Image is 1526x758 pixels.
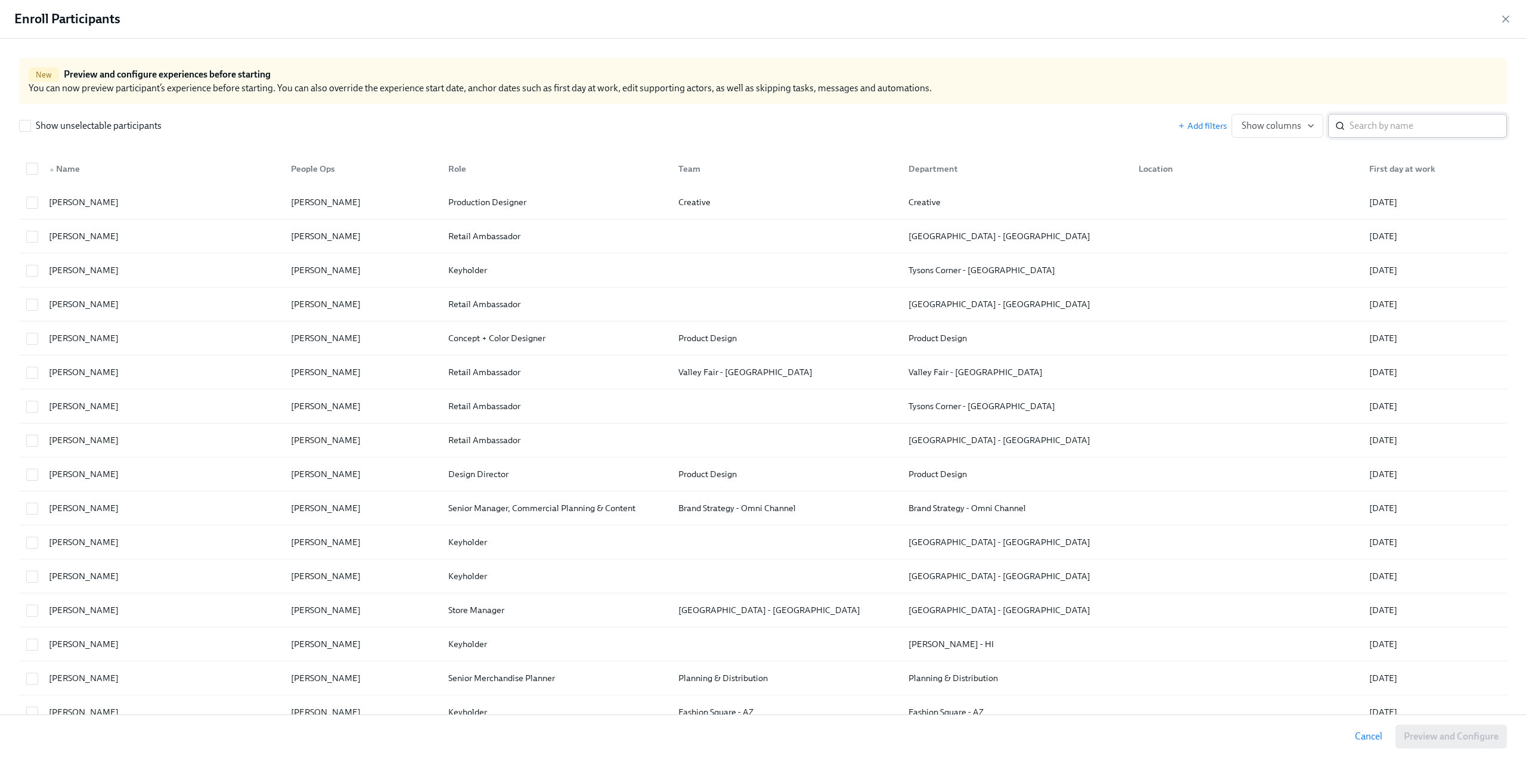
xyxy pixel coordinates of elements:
div: Brand Strategy - Omni Channel [674,501,899,515]
div: [PERSON_NAME] [286,535,438,549]
div: [PERSON_NAME][PERSON_NAME]Retail AmbassadorTysons Corner - [GEOGRAPHIC_DATA][DATE] [19,389,1507,423]
button: Show columns [1232,114,1323,138]
div: [PERSON_NAME][PERSON_NAME]Retail Ambassador[GEOGRAPHIC_DATA] - [GEOGRAPHIC_DATA][DATE] [19,219,1507,253]
div: [PERSON_NAME] [44,501,281,515]
div: [PERSON_NAME] [44,365,281,379]
div: Planning & Distribution [904,671,1129,685]
div: [PERSON_NAME][PERSON_NAME]Retail Ambassador[GEOGRAPHIC_DATA] - [GEOGRAPHIC_DATA][DATE] [19,423,1507,457]
h4: Enroll Participants [14,10,120,28]
div: [GEOGRAPHIC_DATA] - [GEOGRAPHIC_DATA] [904,603,1129,617]
div: [PERSON_NAME] [44,297,281,311]
div: [DATE] [1364,297,1505,311]
div: [PERSON_NAME] [286,399,438,413]
div: Valley Fair - [GEOGRAPHIC_DATA] [674,365,899,379]
div: [PERSON_NAME][PERSON_NAME]Concept + Color DesignerProduct DesignProduct Design[DATE] [19,321,1507,355]
div: Keyholder [443,705,669,719]
div: [PERSON_NAME][PERSON_NAME]Keyholder[GEOGRAPHIC_DATA] - [GEOGRAPHIC_DATA][DATE] [19,525,1507,559]
div: Location [1129,157,1359,181]
div: Retail Ambassador [443,365,669,379]
div: [PERSON_NAME][PERSON_NAME]Senior Merchandise PlannerPlanning & DistributionPlanning & Distributio... [19,661,1507,695]
div: [PERSON_NAME][PERSON_NAME]Production DesignerCreativeCreative[DATE] [19,185,1507,219]
div: Production Designer [443,195,669,209]
div: Concept + Color Designer [443,331,669,345]
span: New [29,70,59,79]
div: [PERSON_NAME][PERSON_NAME]KeyholderTysons Corner - [GEOGRAPHIC_DATA][DATE] [19,253,1507,287]
div: Tysons Corner - [GEOGRAPHIC_DATA] [904,263,1129,277]
div: Valley Fair - [GEOGRAPHIC_DATA] [904,365,1129,379]
div: [PERSON_NAME] [44,671,281,685]
div: [DATE] [1364,467,1505,481]
div: [PERSON_NAME][PERSON_NAME]Retail AmbassadorValley Fair - [GEOGRAPHIC_DATA]Valley Fair - [GEOGRAPH... [19,355,1507,389]
div: [PERSON_NAME][PERSON_NAME]Store Manager[GEOGRAPHIC_DATA] - [GEOGRAPHIC_DATA][GEOGRAPHIC_DATA] - [... [19,593,1507,627]
div: Keyholder [443,535,669,549]
div: [PERSON_NAME][PERSON_NAME]Senior Manager, Commercial Planning & ContentBrand Strategy - Omni Chan... [19,491,1507,525]
div: Name [44,162,281,176]
div: [PERSON_NAME] [286,671,438,685]
div: [DATE] [1364,671,1505,685]
span: Cancel [1355,731,1382,742]
div: [DATE] [1364,365,1505,379]
div: Retail Ambassador [443,399,669,413]
div: [DATE] [1364,263,1505,277]
div: [PERSON_NAME] [44,467,281,481]
div: [GEOGRAPHIC_DATA] - [GEOGRAPHIC_DATA] [904,569,1129,583]
div: [PERSON_NAME] [286,501,438,515]
div: Department [899,157,1129,181]
div: [PERSON_NAME] [44,433,281,447]
div: [DATE] [1364,501,1505,515]
div: You can now preview participant’s experience before starting. You can also override the experienc... [19,58,1507,104]
input: Search by name [1350,114,1507,138]
div: First day at work [1364,162,1505,176]
button: Cancel [1347,725,1391,748]
div: [GEOGRAPHIC_DATA] - [GEOGRAPHIC_DATA] [904,297,1129,311]
div: Role [439,157,669,181]
div: [PERSON_NAME] [286,603,438,617]
div: [PERSON_NAME] [286,229,438,243]
div: [PERSON_NAME][PERSON_NAME]Design DirectorProduct DesignProduct Design[DATE] [19,457,1507,491]
div: First day at work [1360,157,1505,181]
div: Keyholder [443,569,669,583]
div: Team [674,162,899,176]
div: [PERSON_NAME] [44,603,281,617]
div: [DATE] [1364,433,1505,447]
div: Planning & Distribution [674,671,899,685]
div: [DATE] [1364,603,1505,617]
div: [PERSON_NAME] [286,263,438,277]
div: [DATE] [1364,195,1505,209]
div: Keyholder [443,263,669,277]
div: [GEOGRAPHIC_DATA] - [GEOGRAPHIC_DATA] [674,603,899,617]
div: [DATE] [1364,535,1505,549]
div: [DATE] [1364,399,1505,413]
div: [PERSON_NAME] [44,263,281,277]
div: [PERSON_NAME] [44,195,281,209]
div: Store Manager [443,603,669,617]
div: Senior Manager, Commercial Planning & Content [443,501,669,515]
div: Team [669,157,899,181]
div: [DATE] [1364,637,1505,651]
div: Creative [674,195,899,209]
span: ▲ [49,166,55,172]
div: Brand Strategy - Omni Channel [904,501,1129,515]
span: Show unselectable participants [36,119,162,132]
div: [PERSON_NAME] [286,467,438,481]
div: Product Design [674,467,899,481]
div: [PERSON_NAME][PERSON_NAME]KeyholderFashion Square - AZFashion Square - AZ[DATE] [19,695,1507,729]
div: [DATE] [1364,331,1505,345]
button: Add filters [1178,120,1227,132]
div: Location [1134,162,1359,176]
div: Fashion Square - AZ [904,705,1129,719]
div: [PERSON_NAME][PERSON_NAME]Keyholder[PERSON_NAME] - HI[DATE] [19,627,1507,661]
span: Show columns [1242,120,1313,132]
div: [GEOGRAPHIC_DATA] - [GEOGRAPHIC_DATA] [904,229,1129,243]
div: [PERSON_NAME] - HI [904,637,1129,651]
div: People Ops [281,157,438,181]
div: Fashion Square - AZ [674,705,899,719]
div: [GEOGRAPHIC_DATA] - [GEOGRAPHIC_DATA] [904,535,1129,549]
div: [DATE] [1364,229,1505,243]
div: Retail Ambassador [443,433,669,447]
div: Department [904,162,1129,176]
div: Product Design [904,467,1129,481]
div: Retail Ambassador [443,229,669,243]
div: [PERSON_NAME] [44,637,281,651]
